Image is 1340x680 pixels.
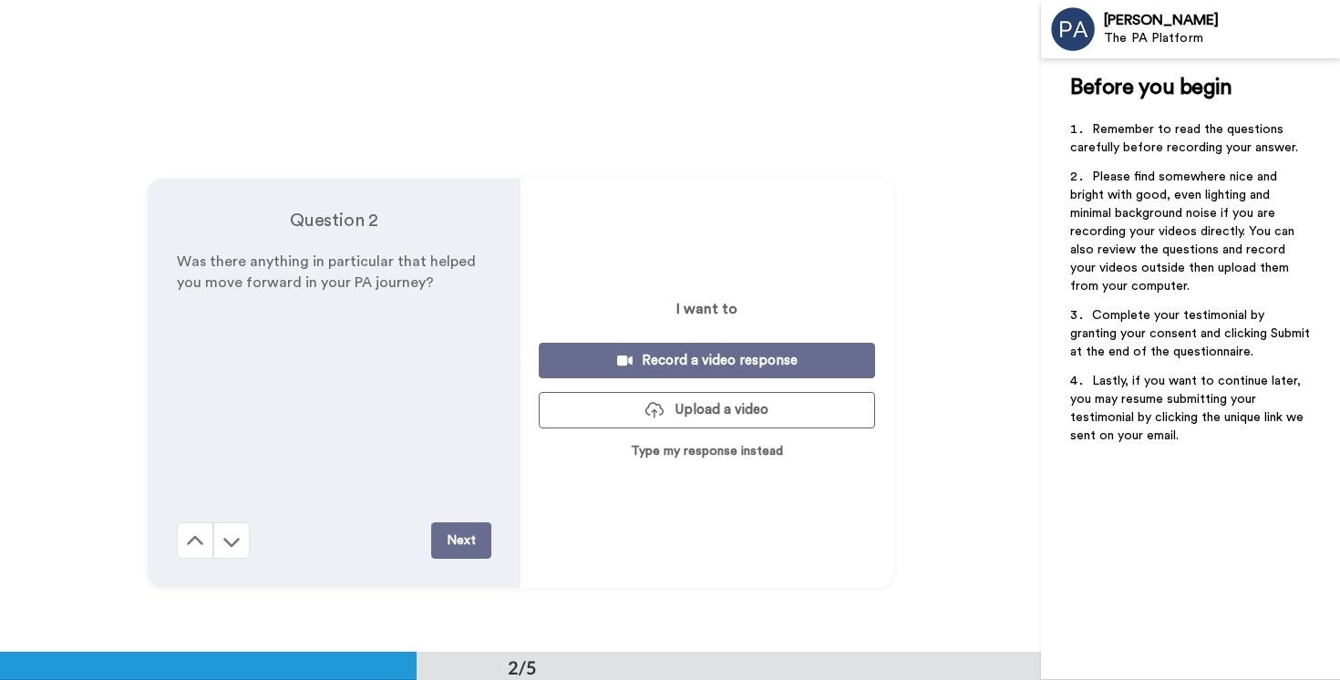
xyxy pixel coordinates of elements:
[177,254,479,290] span: Was there anything in particular that helped you move forward in your PA journey?
[1070,170,1298,293] span: Please find somewhere nice and bright with good, even lighting and minimal background noise if yo...
[539,392,875,428] button: Upload a video
[539,343,875,378] button: Record a video response
[431,522,491,559] button: Next
[177,208,491,233] h4: Question 2
[1051,7,1095,51] img: Profile Image
[631,442,783,460] p: Type my response instead
[479,654,566,680] div: 2/5
[553,351,861,370] div: Record a video response
[1070,77,1232,98] span: Before you begin
[1104,31,1339,46] div: The PA Platform
[1104,12,1339,29] div: [PERSON_NAME]
[676,298,737,320] p: I want to
[1070,309,1314,358] span: Complete your testimonial by granting your consent and clicking Submit at the end of the question...
[1070,375,1307,442] span: Lastly, if you want to continue later, you may resume submitting your testimonial by clicking the...
[1070,123,1298,154] span: Remember to read the questions carefully before recording your answer.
